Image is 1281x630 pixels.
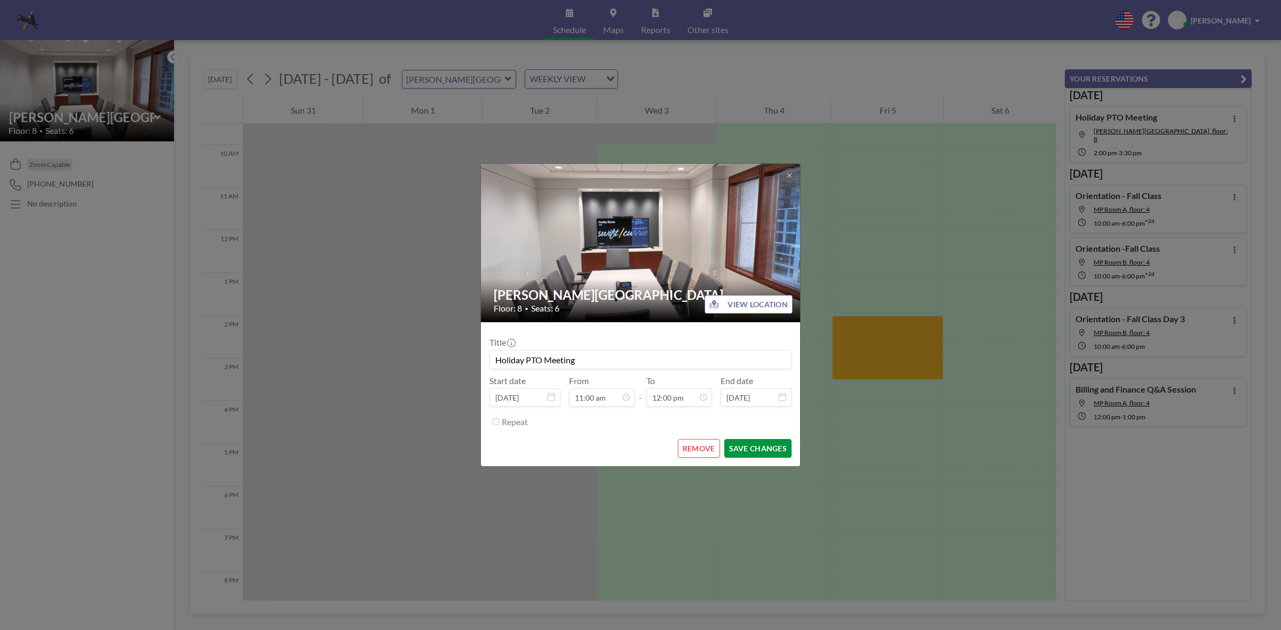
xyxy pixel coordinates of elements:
[531,303,559,314] span: Seats: 6
[481,123,801,363] img: 537.png
[646,376,655,386] label: To
[705,295,793,314] button: VIEW LOCATION
[678,439,720,458] button: REMOVE
[494,287,788,303] h2: [PERSON_NAME][GEOGRAPHIC_DATA]
[525,305,528,313] span: •
[502,417,528,427] label: Repeat
[639,379,642,403] span: -
[490,350,791,369] input: (No title)
[489,337,515,348] label: Title
[489,376,526,386] label: Start date
[724,439,792,458] button: SAVE CHANGES
[721,376,753,386] label: End date
[569,376,589,386] label: From
[494,303,522,314] span: Floor: 8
